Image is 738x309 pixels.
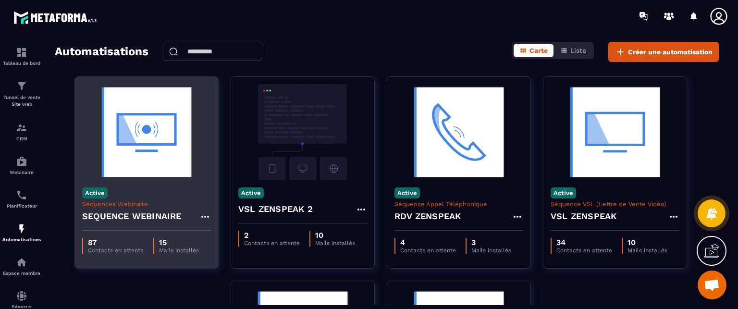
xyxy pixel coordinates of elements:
img: formation [16,80,27,92]
img: logo [13,9,100,26]
p: Planificateur [2,203,41,209]
h4: RDV ZENSPEAK [394,210,461,223]
a: formationformationTableau de bord [2,39,41,73]
div: Ouvrir le chat [698,271,726,299]
p: 3 [471,238,511,247]
p: Séquence Appel Téléphonique [394,200,523,208]
p: 4 [400,238,456,247]
p: 10 [315,231,355,240]
a: formationformationCRM [2,115,41,148]
p: Séquence VSL (Lettre de Vente Vidéo) [551,200,679,208]
a: automationsautomationsEspace membre [2,249,41,283]
span: Carte [529,47,548,54]
a: schedulerschedulerPlanificateur [2,182,41,216]
p: Automatisations [2,237,41,242]
p: 15 [159,238,199,247]
button: Carte [514,44,553,57]
p: Tunnel de vente Site web [2,94,41,108]
p: CRM [2,136,41,141]
a: automationsautomationsWebinaire [2,148,41,182]
p: Active [551,187,576,198]
p: Mails installés [471,247,511,254]
p: Active [238,187,264,198]
p: Webinaire [2,170,41,175]
p: Contacts en attente [400,247,456,254]
img: scheduler [16,189,27,201]
span: Liste [570,47,586,54]
p: Mails installés [159,247,199,254]
img: automation-background [82,84,211,180]
img: automation-background [238,84,367,180]
p: Contacts en attente [88,247,144,254]
p: Active [82,187,108,198]
p: Active [394,187,420,198]
img: automations [16,223,27,235]
p: 10 [627,238,667,247]
span: Créer une automatisation [628,47,713,57]
img: social-network [16,290,27,302]
a: formationformationTunnel de vente Site web [2,73,41,115]
img: automations [16,257,27,268]
p: Contacts en attente [244,240,300,247]
button: Liste [554,44,592,57]
h4: SEQUENCE WEBINAIRE [82,210,182,223]
p: Espace membre [2,271,41,276]
p: Contacts en attente [556,247,612,254]
img: automation-background [394,84,523,180]
p: Mails installés [627,247,667,254]
p: 87 [88,238,144,247]
img: automation-background [551,84,679,180]
p: 2 [244,231,300,240]
button: Créer une automatisation [608,42,719,62]
img: automations [16,156,27,167]
img: formation [16,47,27,58]
h2: Automatisations [55,42,148,62]
p: 34 [556,238,612,247]
h4: VSL ZENSPEAK 2 [238,202,313,216]
a: automationsautomationsAutomatisations [2,216,41,249]
p: Mails installés [315,240,355,247]
p: Tableau de bord [2,61,41,66]
img: formation [16,122,27,134]
p: Séquences Webinaire [82,200,211,208]
h4: VSL ZENSPEAK [551,210,616,223]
